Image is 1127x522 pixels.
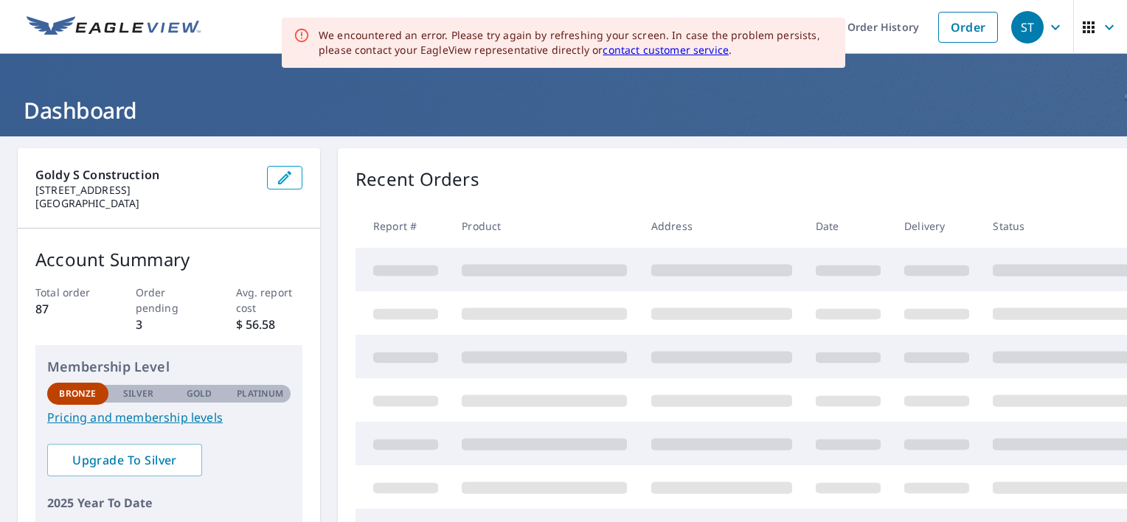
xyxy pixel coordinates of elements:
[450,204,639,248] th: Product
[47,444,202,476] a: Upgrade To Silver
[892,204,981,248] th: Delivery
[136,285,203,316] p: Order pending
[35,197,255,210] p: [GEOGRAPHIC_DATA]
[187,387,212,400] p: Gold
[59,452,190,468] span: Upgrade To Silver
[236,316,303,333] p: $ 56.58
[236,285,303,316] p: Avg. report cost
[35,166,255,184] p: Goldy S Construction
[35,285,103,300] p: Total order
[47,408,291,426] a: Pricing and membership levels
[356,166,479,192] p: Recent Orders
[18,95,1109,125] h1: Dashboard
[47,357,291,377] p: Membership Level
[47,494,291,512] p: 2025 Year To Date
[237,387,283,400] p: Platinum
[27,16,201,38] img: EV Logo
[1011,11,1044,43] div: ST
[804,204,892,248] th: Date
[938,12,998,43] a: Order
[603,43,729,57] a: contact customer service
[639,204,804,248] th: Address
[123,387,154,400] p: Silver
[35,246,302,273] p: Account Summary
[319,28,833,58] div: We encountered an error. Please try again by refreshing your screen. In case the problem persists...
[59,387,96,400] p: Bronze
[136,316,203,333] p: 3
[356,204,450,248] th: Report #
[35,184,255,197] p: [STREET_ADDRESS]
[35,300,103,318] p: 87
